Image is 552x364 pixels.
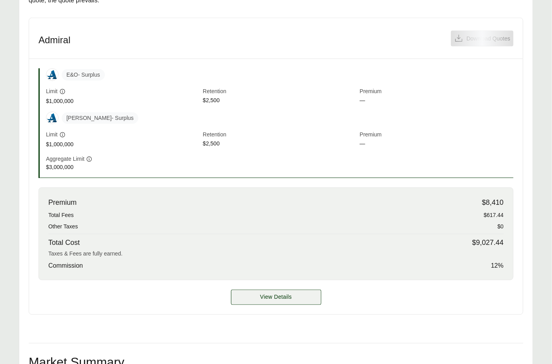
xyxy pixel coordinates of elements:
[203,140,356,149] span: $2,500
[48,237,80,248] span: Total Cost
[360,131,513,140] span: Premium
[46,140,200,149] span: $1,000,000
[48,222,78,231] span: Other Taxes
[203,87,356,96] span: Retention
[203,96,356,105] span: $2,500
[46,163,200,171] span: $3,000,000
[484,211,504,219] span: $617.44
[360,140,513,149] span: —
[231,290,321,305] button: View Details
[231,290,321,305] a: Admiral details
[48,250,504,258] div: Taxes & Fees are fully earned.
[46,69,58,81] img: Admiral
[260,293,292,301] span: View Details
[48,211,74,219] span: Total Fees
[203,131,356,140] span: Retention
[46,87,58,96] span: Limit
[46,97,200,105] span: $1,000,000
[46,112,58,124] img: Admiral
[360,87,513,96] span: Premium
[360,96,513,105] span: —
[62,69,105,81] span: E&O - Surplus
[62,112,138,124] span: [PERSON_NAME] - Surplus
[46,155,84,163] span: Aggregate Limit
[48,261,83,270] span: Commission
[482,197,504,208] span: $8,410
[497,222,504,231] span: $0
[472,237,504,248] span: $9,027.44
[39,34,70,46] h3: Admiral
[46,131,58,139] span: Limit
[491,261,504,270] span: 12 %
[48,197,77,208] span: Premium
